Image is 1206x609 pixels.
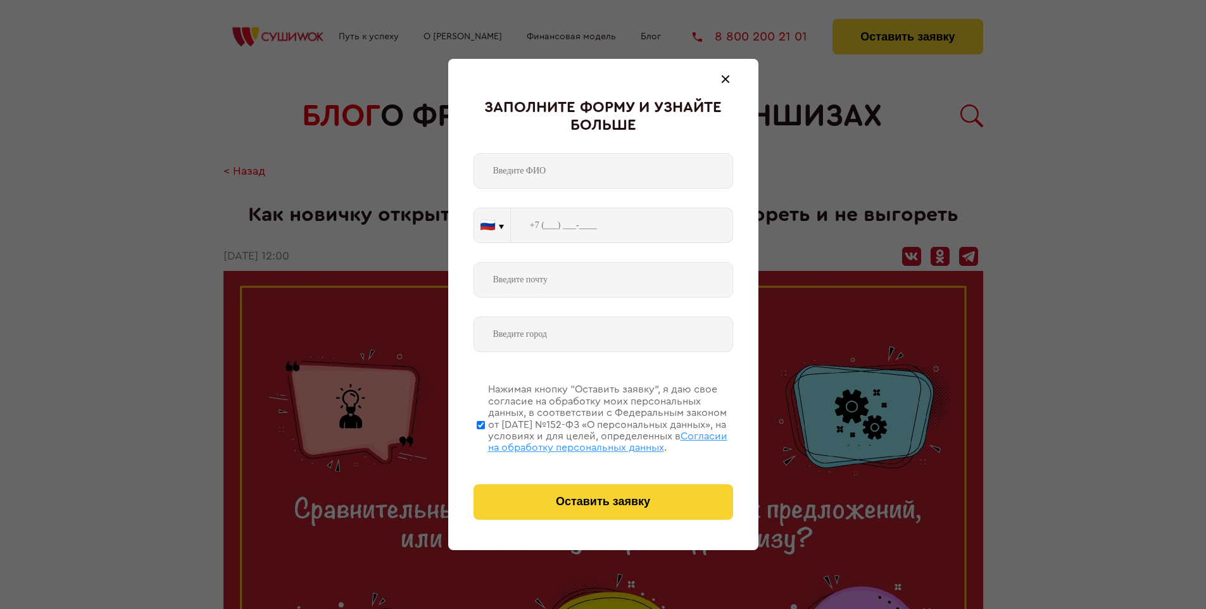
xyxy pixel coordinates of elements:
[488,384,733,453] div: Нажимая кнопку “Оставить заявку”, я даю свое согласие на обработку моих персональных данных, в со...
[474,153,733,189] input: Введите ФИО
[474,99,733,134] div: Заполните форму и узнайте больше
[488,431,727,453] span: Согласии на обработку персональных данных
[474,317,733,352] input: Введите город
[474,484,733,520] button: Оставить заявку
[511,208,733,243] input: +7 (___) ___-____
[474,262,733,298] input: Введите почту
[474,208,510,242] button: 🇷🇺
